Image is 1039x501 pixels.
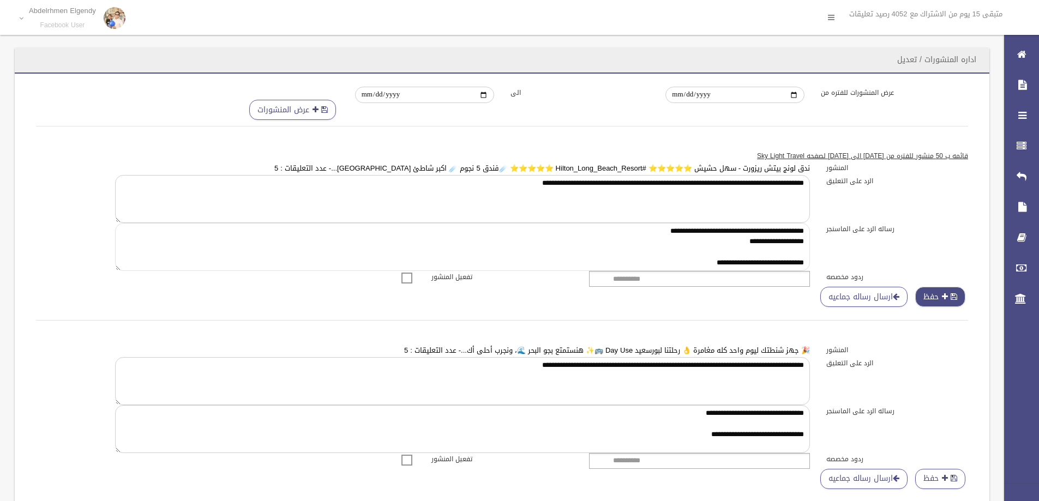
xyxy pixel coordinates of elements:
a: 🎉 جهز شنطتك ليوم واحد كله مغامرة 👌 رحلتنا لبورسعيد Day Use 🚌✨ هنستمتع بجو البحر 🌊، ونجرب أحلى أك.... [404,343,810,357]
label: المنشور [818,162,976,174]
label: الرد على التعليق [818,175,976,187]
label: تفعيل المنشور [423,271,581,283]
button: حفظ [915,287,965,307]
a: ندق لونج بيتش ريزورت - سهل حشيش ⭐⭐⭐⭐⭐ #Hilton_Long_Beach_Resort ⭐⭐⭐⭐⭐ ☄️فندق 5 نجوم ☄️ اكبر شاطئ ... [274,161,810,175]
label: الى [502,87,658,99]
label: المنشور [818,344,976,356]
a: ارسال رساله جماعيه [820,469,908,489]
a: ارسال رساله جماعيه [820,287,908,307]
p: Abdelrhmen Elgendy [29,7,96,15]
label: عرض المنشورات للفتره من [813,87,968,99]
button: عرض المنشورات [249,100,336,120]
header: اداره المنشورات / تعديل [884,49,989,70]
small: Facebook User [29,21,96,29]
label: تفعيل المنشور [423,453,581,465]
u: قائمه ب 50 منشور للفتره من [DATE] الى [DATE] لصفحه Sky Light Travel [757,150,968,162]
label: الرد على التعليق [818,357,976,369]
button: حفظ [915,469,965,489]
label: ردود مخصصه [818,271,976,283]
label: رساله الرد على الماسنجر [818,405,976,417]
label: ردود مخصصه [818,453,976,465]
label: رساله الرد على الماسنجر [818,223,976,235]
